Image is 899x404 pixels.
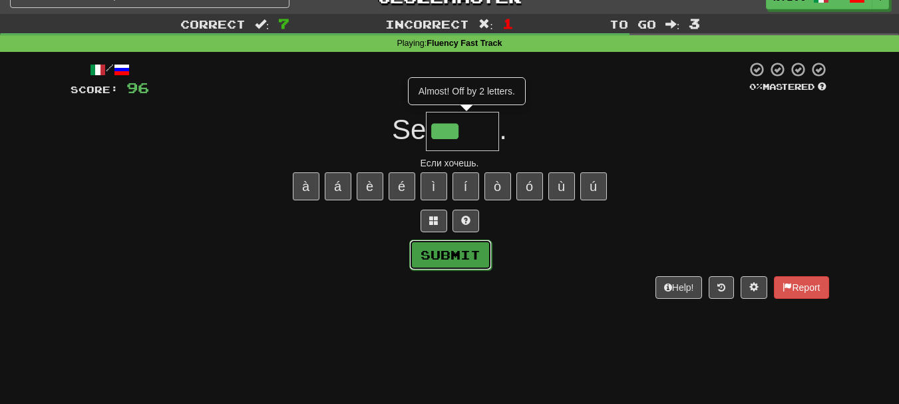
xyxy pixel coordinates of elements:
[389,172,415,200] button: é
[516,172,543,200] button: ó
[749,81,763,92] span: 0 %
[385,17,469,31] span: Incorrect
[747,81,829,93] div: Mastered
[610,17,656,31] span: To go
[484,172,511,200] button: ò
[774,276,828,299] button: Report
[180,17,246,31] span: Correct
[421,172,447,200] button: ì
[452,172,479,200] button: í
[71,156,829,170] div: Если хочешь.
[392,114,426,145] span: Se
[478,19,493,30] span: :
[421,210,447,232] button: Switch sentence to multiple choice alt+p
[293,172,319,200] button: à
[499,114,507,145] span: .
[548,172,575,200] button: ù
[452,210,479,232] button: Single letter hint - you only get 1 per sentence and score half the points! alt+h
[427,39,502,48] strong: Fluency Fast Track
[665,19,680,30] span: :
[689,15,700,31] span: 3
[502,15,514,31] span: 1
[71,61,149,78] div: /
[278,15,289,31] span: 7
[409,240,492,270] button: Submit
[71,84,118,95] span: Score:
[709,276,734,299] button: Round history (alt+y)
[580,172,607,200] button: ú
[655,276,703,299] button: Help!
[419,86,515,97] span: Almost! Off by 2 letters.
[255,19,270,30] span: :
[325,172,351,200] button: á
[357,172,383,200] button: è
[126,79,149,96] span: 96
